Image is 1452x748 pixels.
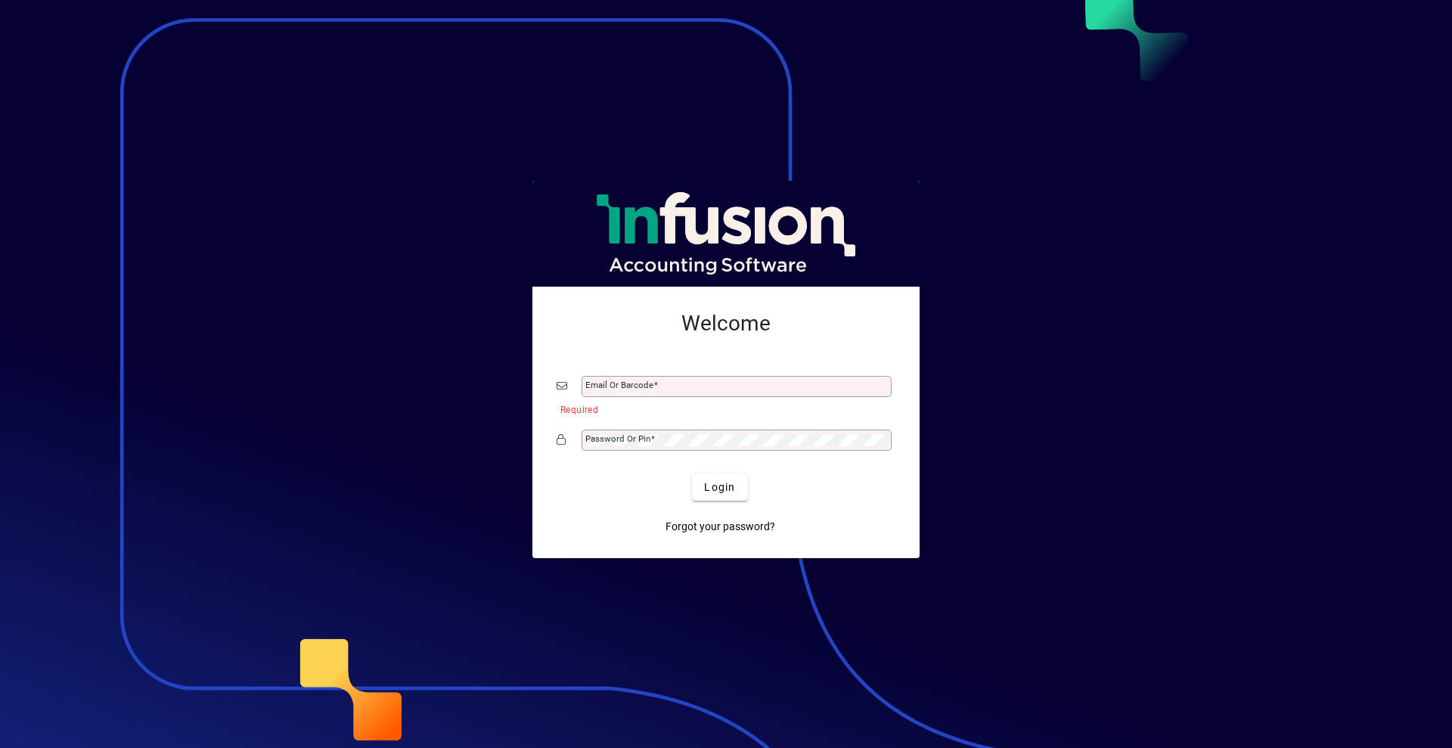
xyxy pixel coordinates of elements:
[659,513,781,540] a: Forgot your password?
[665,519,775,535] span: Forgot your password?
[692,473,747,501] button: Login
[557,311,895,337] h2: Welcome
[585,433,650,444] mat-label: Password or Pin
[704,480,735,495] span: Login
[585,380,653,390] mat-label: Email or Barcode
[560,401,883,417] mat-error: Required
